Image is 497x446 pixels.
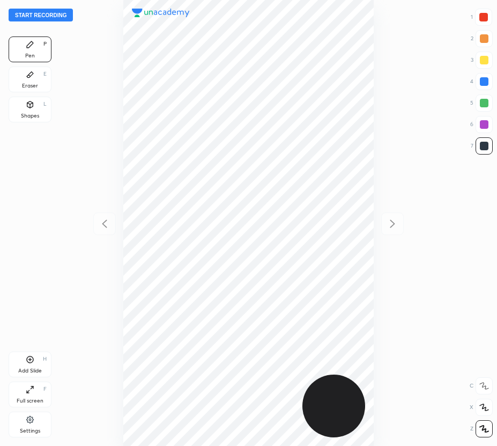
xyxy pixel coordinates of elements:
[25,53,35,59] div: Pen
[471,137,493,155] div: 7
[18,368,42,374] div: Add Slide
[470,399,493,416] div: X
[471,9,492,26] div: 1
[43,41,47,47] div: P
[471,52,493,69] div: 3
[470,73,493,90] div: 4
[22,83,38,89] div: Eraser
[21,113,39,119] div: Shapes
[43,71,47,77] div: E
[43,356,47,362] div: H
[43,386,47,392] div: F
[471,30,493,47] div: 2
[17,398,43,404] div: Full screen
[470,116,493,133] div: 6
[470,420,493,437] div: Z
[9,9,73,21] button: Start recording
[43,101,47,107] div: L
[470,94,493,112] div: 5
[470,377,493,394] div: C
[20,428,40,434] div: Settings
[132,9,190,17] img: logo.38c385cc.svg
